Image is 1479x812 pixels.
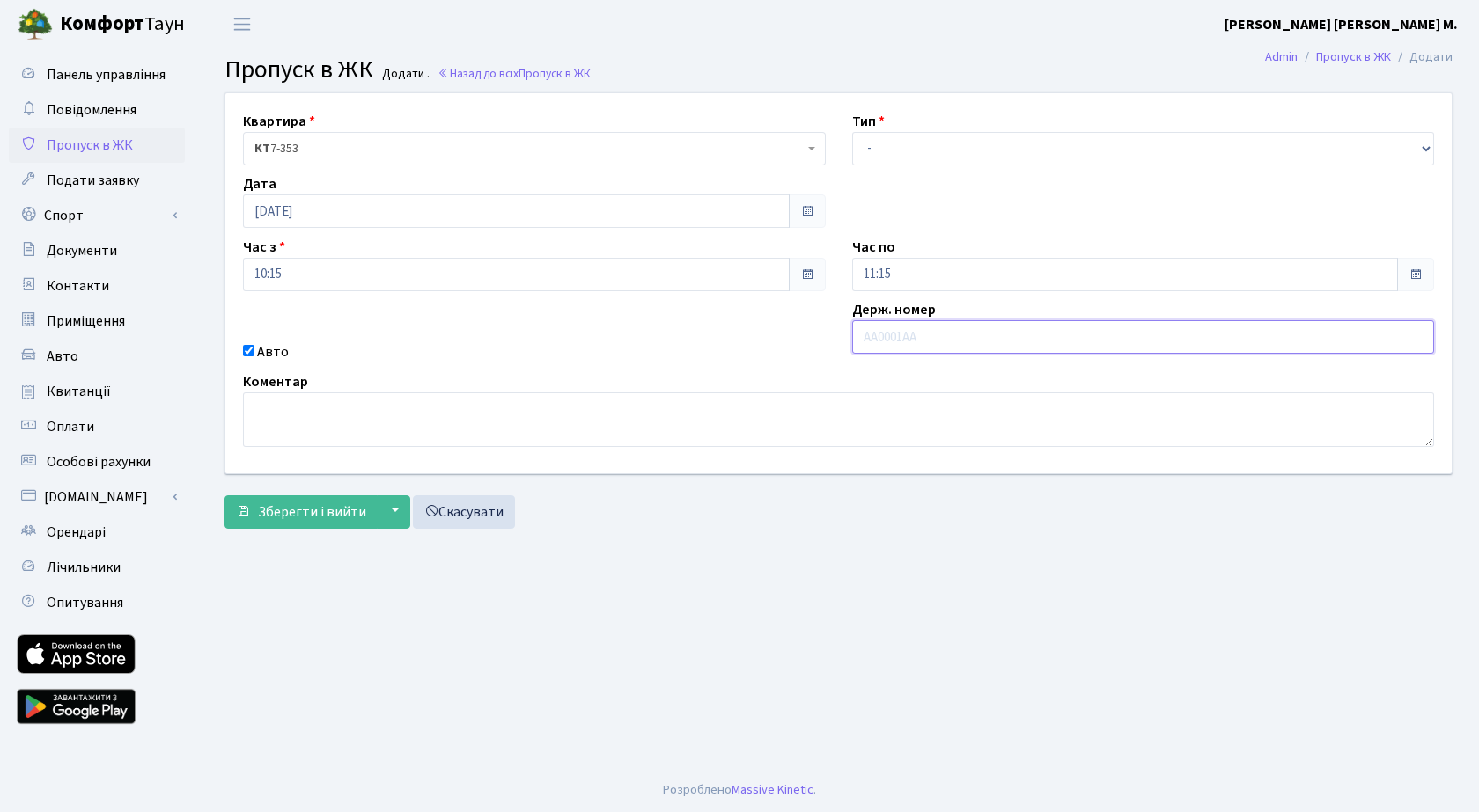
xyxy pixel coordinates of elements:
[243,132,826,165] span: <b>КТ</b>&nbsp;&nbsp;&nbsp;&nbsp;7-353
[224,52,373,87] span: Пропуск в ЖК
[519,65,591,82] span: Пропуск в ЖК
[9,304,185,339] a: Приміщення
[9,409,185,444] a: Оплати
[60,10,144,38] b: Комфорт
[1239,39,1479,76] nav: breadcrumb
[47,171,139,190] span: Подати заявку
[1225,15,1458,34] b: [PERSON_NAME] [PERSON_NAME] М.
[9,233,185,268] a: Документи
[9,268,185,304] a: Контакти
[47,417,94,436] span: Оплати
[47,523,106,542] span: Орендарі
[47,65,166,84] span: Панель управління
[243,173,276,194] label: Дата
[9,515,185,550] a: Орендарі
[732,780,813,799] a: Massive Kinetic
[47,241,117,260] span: Документи
[47,593,123,612] span: Опитування
[47,100,136,120] span: Повідомлення
[47,135,133,155] span: Пропуск в ЖК
[18,7,53,42] img: logo.png
[379,67,430,82] small: Додати .
[224,495,378,529] button: Зберегти і вийти
[47,382,111,401] span: Квитанції
[47,558,121,577] span: Лічильники
[9,57,185,92] a: Панель управління
[413,495,515,529] a: Скасувати
[1316,48,1391,66] a: Пропуск в ЖК
[47,452,151,472] span: Особові рахунки
[852,299,936,320] label: Держ. номер
[852,237,895,258] label: Час по
[1391,48,1453,67] li: Додати
[47,311,125,331] span: Приміщення
[9,163,185,198] a: Подати заявку
[254,140,270,157] b: КТ
[852,111,885,132] label: Тип
[9,585,185,620] a: Опитування
[257,341,289,362] label: Авто
[243,111,315,132] label: Квартира
[254,140,804,157] span: <b>КТ</b>&nbsp;&nbsp;&nbsp;&nbsp;7-353
[438,65,591,82] a: Назад до всіхПропуск в ЖК
[220,10,264,39] button: Переключити навігацію
[9,550,185,585] a: Лічильники
[60,10,185,40] span: Таун
[1265,48,1298,66] a: Admin
[9,374,185,409] a: Квитанції
[9,444,185,479] a: Особові рахунки
[243,371,308,392] label: Коментар
[258,502,366,522] span: Зберегти і вийти
[9,92,185,128] a: Повідомлення
[243,237,285,258] label: Час з
[852,320,1435,354] input: AA0001AA
[47,347,78,366] span: Авто
[9,339,185,374] a: Авто
[663,780,816,800] div: Розроблено .
[47,276,109,296] span: Контакти
[9,198,185,233] a: Спорт
[9,128,185,163] a: Пропуск в ЖК
[9,479,185,515] a: [DOMAIN_NAME]
[1225,14,1458,35] a: [PERSON_NAME] [PERSON_NAME] М.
